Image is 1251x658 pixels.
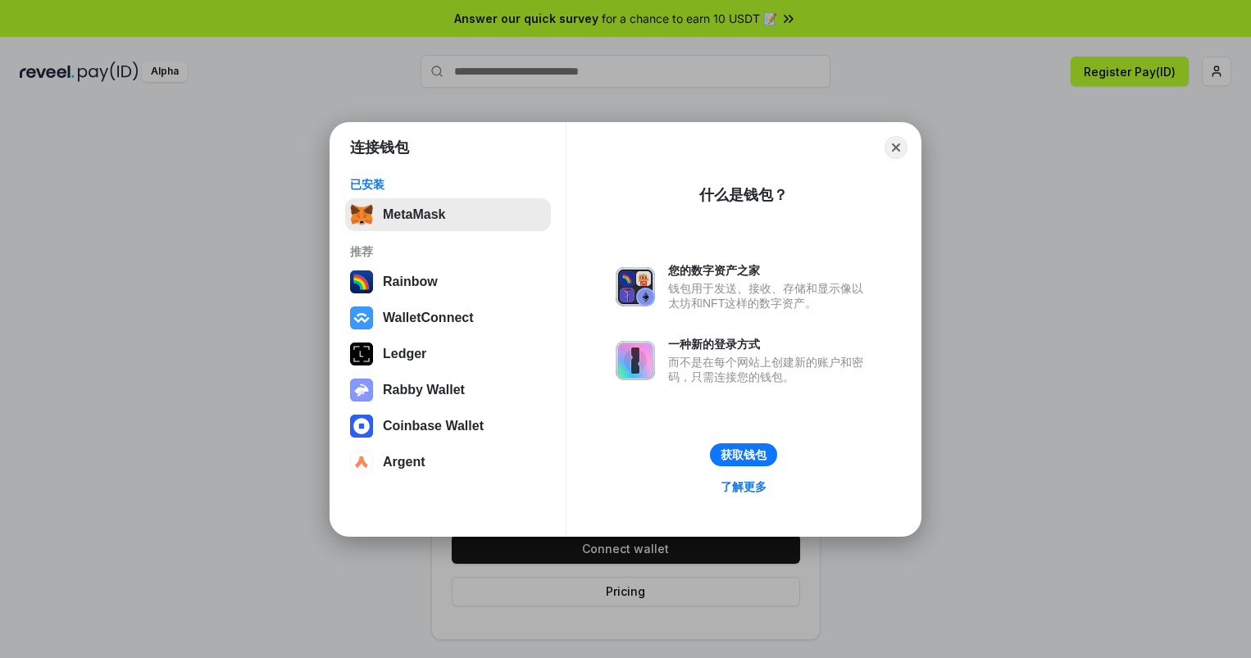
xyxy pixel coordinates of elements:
div: 了解更多 [721,479,767,494]
h1: 连接钱包 [350,138,409,157]
button: Argent [345,446,551,479]
div: 而不是在每个网站上创建新的账户和密码，只需连接您的钱包。 [668,355,871,384]
div: 什么是钱包？ [699,185,788,205]
img: svg+xml,%3Csvg%20width%3D%2228%22%20height%3D%2228%22%20viewBox%3D%220%200%2028%2028%22%20fill%3D... [350,415,373,438]
img: svg+xml,%3Csvg%20xmlns%3D%22http%3A%2F%2Fwww.w3.org%2F2000%2Fsvg%22%20fill%3D%22none%22%20viewBox... [350,379,373,402]
div: MetaMask [383,207,445,222]
div: Ledger [383,347,426,361]
img: svg+xml,%3Csvg%20xmlns%3D%22http%3A%2F%2Fwww.w3.org%2F2000%2Fsvg%22%20width%3D%2228%22%20height%3... [350,343,373,365]
button: Coinbase Wallet [345,410,551,442]
div: 您的数字资产之家 [668,263,871,278]
div: Argent [383,455,425,470]
button: 获取钱包 [710,443,777,466]
button: Rabby Wallet [345,374,551,406]
img: svg+xml,%3Csvg%20xmlns%3D%22http%3A%2F%2Fwww.w3.org%2F2000%2Fsvg%22%20fill%3D%22none%22%20viewBox... [616,341,655,380]
img: svg+xml,%3Csvg%20width%3D%2228%22%20height%3D%2228%22%20viewBox%3D%220%200%2028%2028%22%20fill%3D... [350,306,373,329]
div: WalletConnect [383,311,474,325]
div: 推荐 [350,244,546,259]
img: svg+xml,%3Csvg%20width%3D%22120%22%20height%3D%22120%22%20viewBox%3D%220%200%20120%20120%22%20fil... [350,270,373,293]
div: 已安装 [350,177,546,192]
button: MetaMask [345,198,551,231]
button: WalletConnect [345,302,551,334]
div: 一种新的登录方式 [668,337,871,352]
div: Coinbase Wallet [383,419,484,433]
div: Rainbow [383,275,438,289]
button: Close [885,136,908,159]
a: 了解更多 [711,476,776,497]
div: 钱包用于发送、接收、存储和显示像以太坊和NFT这样的数字资产。 [668,281,871,311]
button: Ledger [345,338,551,370]
div: Rabby Wallet [383,383,465,397]
img: svg+xml,%3Csvg%20width%3D%2228%22%20height%3D%2228%22%20viewBox%3D%220%200%2028%2028%22%20fill%3D... [350,451,373,474]
button: Rainbow [345,265,551,298]
img: svg+xml,%3Csvg%20fill%3D%22none%22%20height%3D%2233%22%20viewBox%3D%220%200%2035%2033%22%20width%... [350,203,373,226]
img: svg+xml,%3Csvg%20xmlns%3D%22http%3A%2F%2Fwww.w3.org%2F2000%2Fsvg%22%20fill%3D%22none%22%20viewBox... [616,267,655,306]
div: 获取钱包 [721,447,767,462]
